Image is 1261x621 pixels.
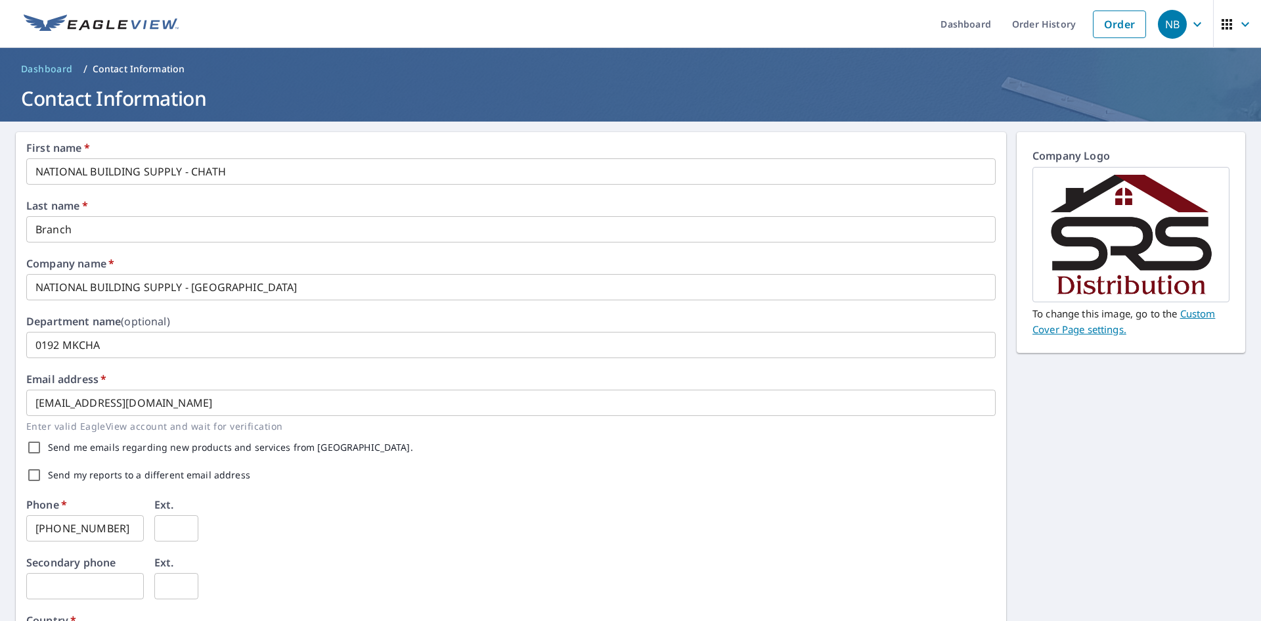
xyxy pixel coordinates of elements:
a: Order [1093,11,1146,38]
p: Company Logo [1032,148,1229,167]
label: Company name [26,258,114,269]
img: EV Logo [24,14,179,34]
label: Send me emails regarding new products and services from [GEOGRAPHIC_DATA]. [48,443,413,452]
label: Ext. [154,557,174,568]
label: Email address [26,374,106,384]
h1: Contact Information [16,85,1245,112]
div: NB [1158,10,1187,39]
b: (optional) [121,314,170,329]
p: To change this image, go to the [1032,302,1229,337]
a: Custome cover page [1032,307,1215,336]
label: Secondary phone [26,557,116,568]
nav: breadcrumb [16,58,1245,80]
label: Department name [26,316,170,327]
p: Enter valid EagleView account and wait for verification [26,419,986,434]
label: Send my reports to a different email address [48,471,250,480]
li: / [83,61,87,77]
label: Last name [26,200,88,211]
a: Dashboard [16,58,78,80]
img: srs_logo.jpg [1042,169,1219,300]
label: Ext. [154,499,174,510]
p: Contact Information [93,62,185,76]
span: Dashboard [21,62,73,76]
label: First name [26,143,90,153]
label: Phone [26,499,67,510]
